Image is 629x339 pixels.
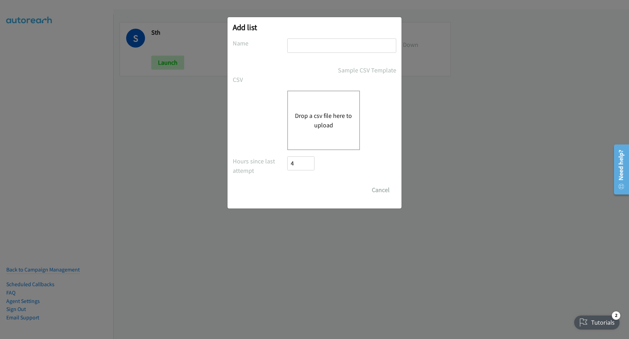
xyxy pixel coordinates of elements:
[365,183,396,197] button: Cancel
[338,65,396,75] a: Sample CSV Template
[609,142,629,197] iframe: Resource Center
[233,156,287,175] label: Hours since last attempt
[233,22,396,32] h2: Add list
[570,309,624,334] iframe: Checklist
[233,38,287,48] label: Name
[233,75,287,84] label: CSV
[295,111,352,130] button: Drop a csv file here to upload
